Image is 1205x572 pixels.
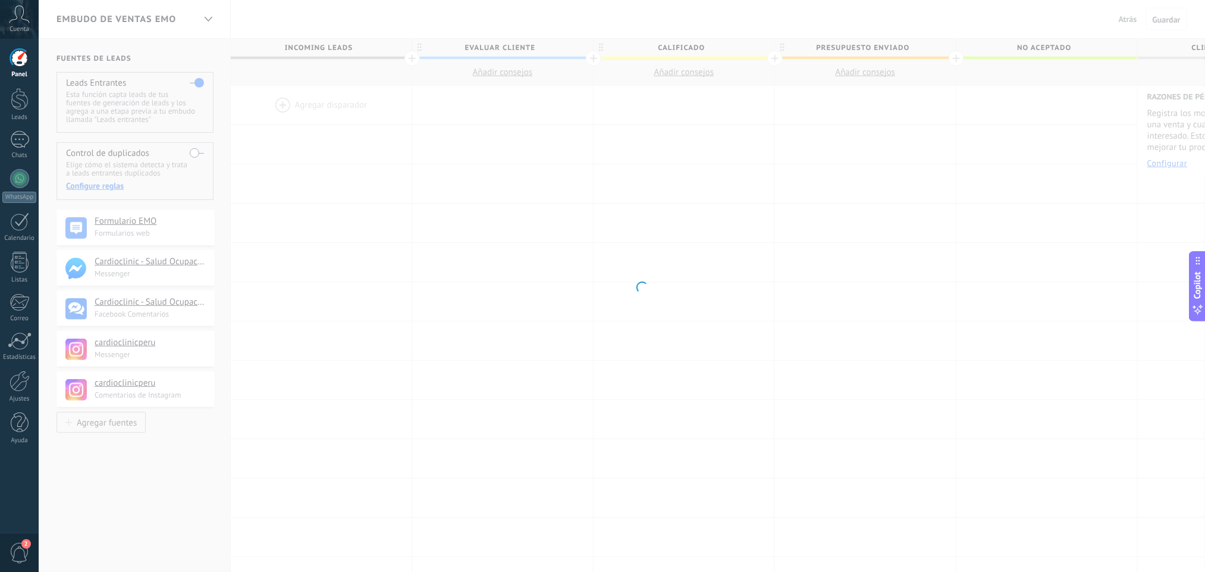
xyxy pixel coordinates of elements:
[21,539,31,549] span: 2
[2,315,37,323] div: Correo
[2,395,37,403] div: Ajustes
[10,26,29,33] span: Cuenta
[2,276,37,284] div: Listas
[2,192,36,203] div: WhatsApp
[2,152,37,160] div: Chats
[2,114,37,121] div: Leads
[2,437,37,445] div: Ayuda
[2,71,37,79] div: Panel
[2,354,37,361] div: Estadísticas
[1192,271,1204,299] span: Copilot
[2,235,37,242] div: Calendario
